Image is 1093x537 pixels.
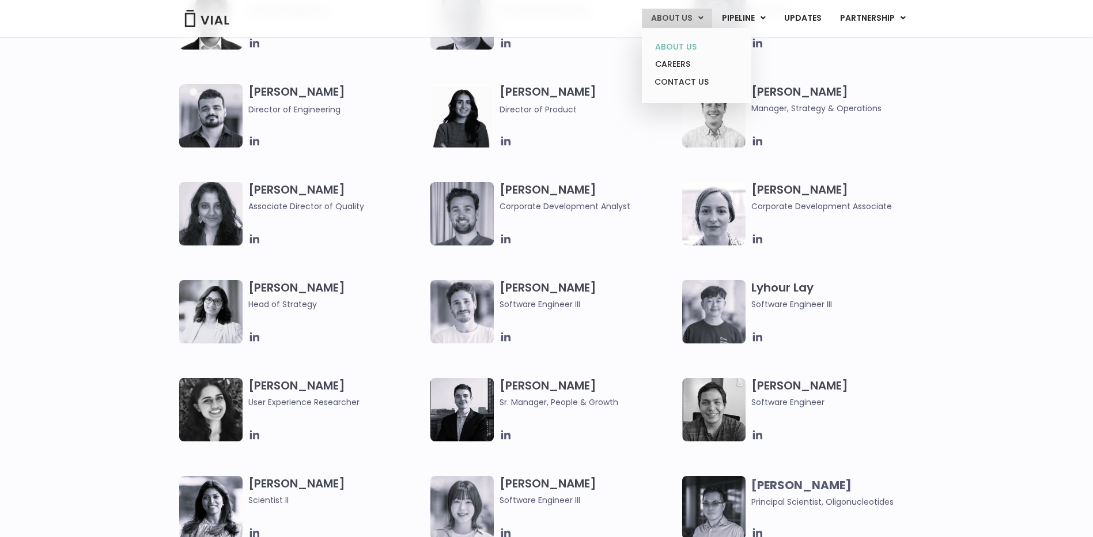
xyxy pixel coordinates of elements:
[184,10,230,27] img: Vial Logo
[248,84,425,116] h3: [PERSON_NAME]
[500,280,676,311] h3: [PERSON_NAME]
[751,182,928,213] h3: [PERSON_NAME]
[500,84,676,116] h3: [PERSON_NAME]
[248,280,425,311] h3: [PERSON_NAME]
[775,9,830,28] a: UPDATES
[248,396,425,409] span: User Experience Researcher
[831,9,915,28] a: PARTNERSHIPMenu Toggle
[682,84,746,148] img: Kyle Mayfield
[646,38,747,56] a: ABOUT US
[500,298,676,311] span: Software Engineer III
[751,200,928,213] span: Corporate Development Associate
[682,182,746,245] img: Headshot of smiling woman named Beatrice
[179,182,243,245] img: Headshot of smiling woman named Bhavika
[500,476,676,506] h3: [PERSON_NAME]
[248,200,425,213] span: Associate Director of Quality
[682,378,746,441] img: A black and white photo of a man smiling, holding a vial.
[751,298,928,311] span: Software Engineer III
[682,280,746,343] img: Ly
[751,280,928,311] h3: Lyhour Lay
[500,200,676,213] span: Corporate Development Analyst
[500,494,676,506] span: Software Engineer III
[179,378,243,441] img: Mehtab Bhinder
[248,494,425,506] span: Scientist II
[430,378,494,441] img: Smiling man named Owen
[642,9,712,28] a: ABOUT USMenu Toggle
[430,182,494,245] img: Image of smiling man named Thomas
[430,84,494,148] img: Smiling woman named Ira
[751,396,928,409] span: Software Engineer
[248,182,425,213] h3: [PERSON_NAME]
[179,84,243,148] img: Igor
[248,104,341,115] span: Director of Engineering
[500,396,676,409] span: Sr. Manager, People & Growth
[751,102,928,115] span: Manager, Strategy & Operations
[179,280,243,343] img: Image of smiling woman named Pree
[713,9,774,28] a: PIPELINEMenu Toggle
[751,378,928,409] h3: [PERSON_NAME]
[500,182,676,213] h3: [PERSON_NAME]
[646,73,747,92] a: CONTACT US
[751,84,928,115] h3: [PERSON_NAME]
[500,104,577,115] span: Director of Product
[751,477,852,493] b: [PERSON_NAME]
[500,378,676,409] h3: [PERSON_NAME]
[751,496,894,508] span: Principal Scientist, Oligonucleotides
[646,55,747,73] a: CAREERS
[430,280,494,343] img: Headshot of smiling man named Fran
[248,378,425,409] h3: [PERSON_NAME]
[248,476,425,506] h3: [PERSON_NAME]
[248,298,425,311] span: Head of Strategy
